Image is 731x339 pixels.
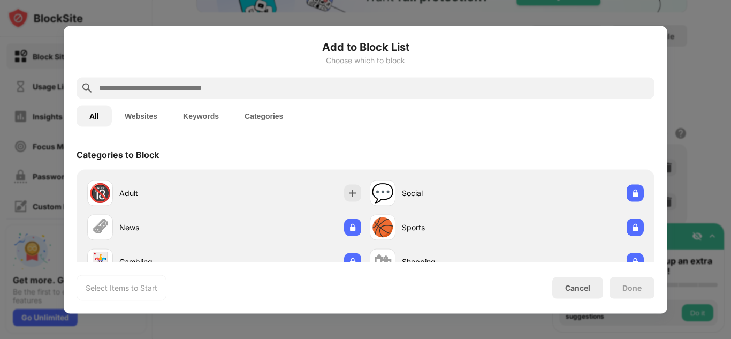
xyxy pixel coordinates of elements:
[232,105,296,126] button: Categories
[77,39,654,55] h6: Add to Block List
[119,256,224,267] div: Gambling
[77,149,159,160] div: Categories to Block
[91,216,109,238] div: 🗞
[402,222,507,233] div: Sports
[622,283,642,292] div: Done
[89,182,111,204] div: 🔞
[402,256,507,267] div: Shopping
[170,105,232,126] button: Keywords
[371,182,394,204] div: 💬
[77,56,654,64] div: Choose which to block
[565,283,590,292] div: Cancel
[89,251,111,273] div: 🃏
[371,216,394,238] div: 🏀
[402,187,507,199] div: Social
[112,105,170,126] button: Websites
[77,105,112,126] button: All
[86,282,157,293] div: Select Items to Start
[374,251,392,273] div: 🛍
[119,187,224,199] div: Adult
[81,81,94,94] img: search.svg
[119,222,224,233] div: News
